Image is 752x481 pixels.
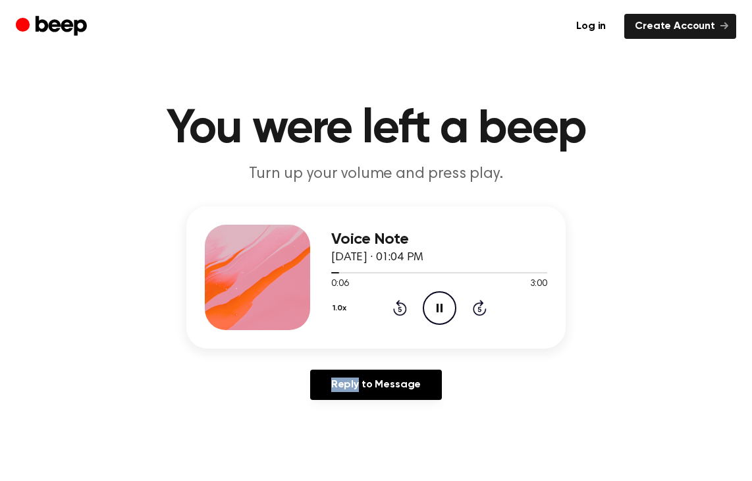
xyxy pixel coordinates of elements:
[331,277,348,291] span: 0:06
[331,252,423,264] span: [DATE] · 01:04 PM
[566,14,616,39] a: Log in
[310,370,442,400] a: Reply to Message
[16,14,90,40] a: Beep
[624,14,736,39] a: Create Account
[530,277,547,291] span: 3:00
[123,163,629,185] p: Turn up your volume and press play.
[331,231,547,248] h3: Voice Note
[331,297,352,320] button: 1.0x
[39,105,713,153] h1: You were left a beep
